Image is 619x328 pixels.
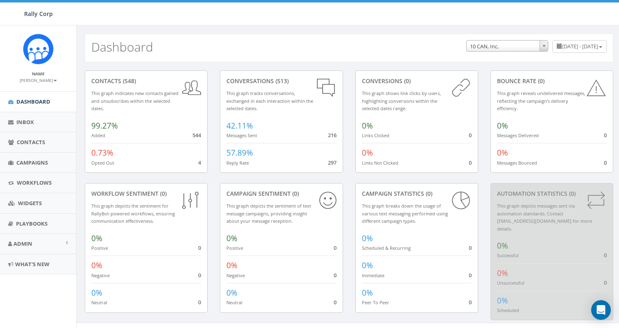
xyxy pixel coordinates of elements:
div: Campaign Statistics [362,190,472,198]
span: 0% [362,147,373,158]
span: 216 [328,131,337,139]
span: 0% [226,233,237,244]
small: Positive [91,245,108,251]
span: Campaigns [16,159,48,166]
small: Links Not Clicked [362,160,398,166]
span: 0 [469,244,472,251]
span: (0) [158,190,167,197]
img: Icon_1.png [23,34,54,64]
span: 57.89% [226,147,253,158]
span: What's New [15,260,50,268]
span: Dashboard [16,98,50,105]
small: Unsuccessful [497,280,524,286]
div: Open Intercom Messenger [591,300,611,320]
span: Inbox [16,118,34,126]
span: (0) [424,190,432,197]
small: This graph depicts messages sent via automation standards. Contact [EMAIL_ADDRESS][DOMAIN_NAME] f... [497,203,592,232]
div: Workflow Sentiment [91,190,201,198]
span: 544 [192,131,201,139]
small: This graph tracks conversations, exchanged in each interaction within the selected dates. [226,90,313,111]
small: Neutral [226,299,242,305]
span: 0% [91,260,102,271]
small: Messages Delivered [497,132,539,138]
span: 99.27% [91,120,118,131]
div: contacts [91,77,201,85]
span: Workflows [17,179,52,186]
a: [PERSON_NAME] [20,76,57,84]
span: 0 [469,159,472,166]
span: (0) [567,190,576,197]
span: 0% [497,120,508,131]
span: Playbooks [16,220,47,227]
small: This graph depicts the sentiment for RallyBot-powered workflows, ensuring communication effective... [91,203,175,224]
span: 0% [91,233,102,244]
small: Successful [497,252,519,258]
small: Name [32,71,45,77]
h2: Dashboard [91,40,153,54]
span: 0 [604,251,607,259]
span: 0 [469,131,472,139]
small: This graph depicts the sentiment of text message campaigns, providing insight about your message ... [226,203,311,224]
small: Messages Bounced [497,160,537,166]
span: 0% [362,233,373,244]
span: Admin [14,240,32,247]
small: Scheduled [497,307,519,313]
span: Widgets [18,199,42,207]
small: Scheduled & Recurring [362,245,411,251]
div: conversations [226,77,336,85]
span: 0 [469,299,472,306]
small: Neutral [91,299,107,305]
span: 0% [226,260,237,271]
span: Contacts [17,138,45,146]
span: 297 [328,159,337,166]
span: 0% [362,287,373,298]
small: Immediate [362,272,384,278]
small: Links Clicked [362,132,389,138]
small: This graph indicates new contacts gained and unsubscribes within the selected dates. [91,90,178,111]
span: 0.73% [91,147,113,158]
small: Negative [226,272,245,278]
span: Rally Corp [24,10,53,18]
span: 0% [362,260,373,271]
span: 0% [497,268,508,278]
span: 0% [497,295,508,306]
div: Automation Statistics [497,190,607,198]
small: Opted Out [91,160,114,166]
span: 4 [198,159,201,166]
span: (513) [274,77,289,85]
span: 0% [91,287,102,298]
small: Negative [91,272,110,278]
span: (0) [402,77,411,85]
span: (0) [536,77,544,85]
small: Messages Sent [226,132,257,138]
span: [DATE] - [DATE] [562,43,598,50]
span: 0 [604,131,607,139]
div: Bounce Rate [497,77,607,85]
span: (0) [291,190,299,197]
span: 0 [334,244,337,251]
small: This graph shows link clicks by users, highlighting conversions within the selected dates range. [362,90,441,111]
span: 0 [469,271,472,279]
span: 0% [362,120,373,131]
small: This graph breaks down the usage of various text messaging performed using different campaign types. [362,203,448,224]
div: conversions [362,77,472,85]
span: 42.11% [226,120,253,131]
span: 0 [604,159,607,166]
span: 0% [497,147,508,158]
span: 10 CAN, Inc. [467,41,548,52]
span: 0 [198,271,201,279]
span: 0 [604,279,607,286]
small: Peer To Peer [362,299,389,305]
span: 0 [198,244,201,251]
small: This graph reveals undelivered messages, reflecting the campaign's delivery efficiency. [497,90,585,111]
span: (548) [121,77,136,85]
div: Campaign Sentiment [226,190,336,198]
span: 0% [497,240,508,251]
span: 0 [334,299,337,306]
small: [PERSON_NAME] [20,77,57,83]
small: Positive [226,245,243,251]
span: 0 [198,299,201,306]
small: Added [91,132,105,138]
span: 0% [226,287,237,298]
span: 10 CAN, Inc. [466,40,548,52]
